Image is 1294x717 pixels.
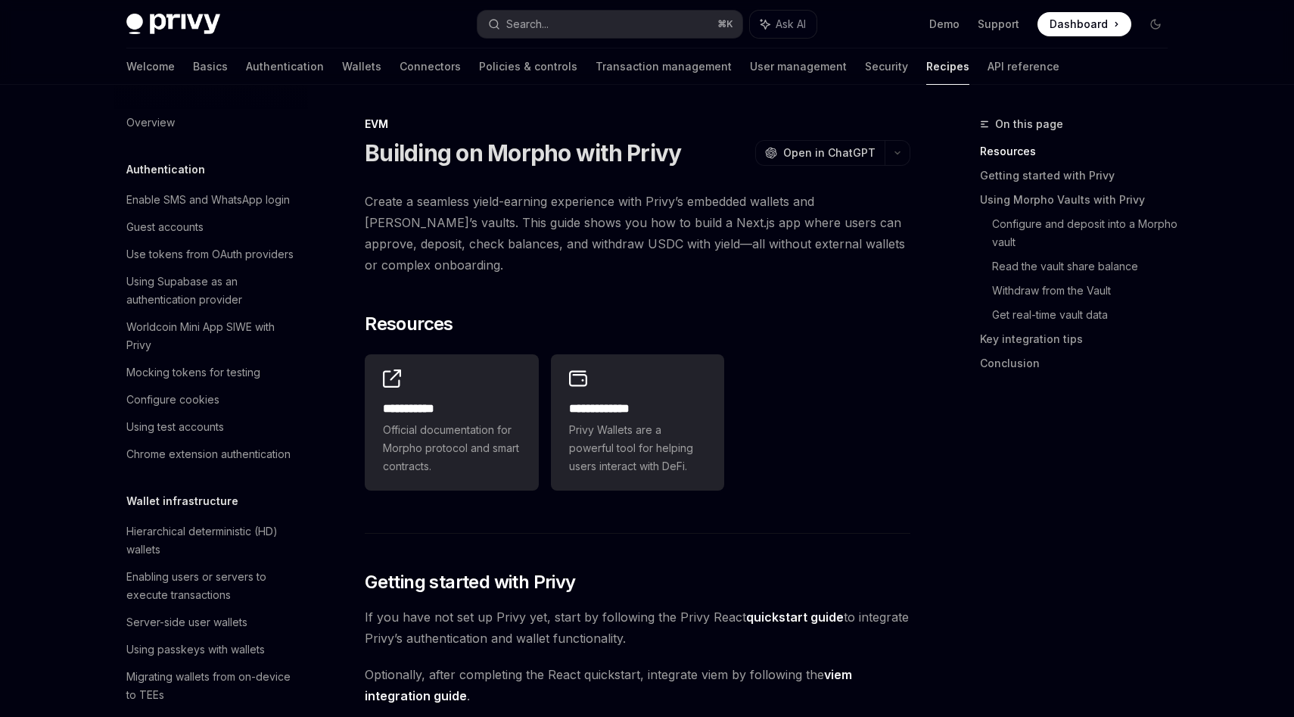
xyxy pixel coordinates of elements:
[126,218,204,236] div: Guest accounts
[992,303,1180,327] a: Get real-time vault data
[126,391,219,409] div: Configure cookies
[114,441,308,468] a: Chrome extension authentication
[114,109,308,136] a: Overview
[365,664,910,706] span: Optionally, after completing the React quickstart, integrate viem by following the .
[114,609,308,636] a: Server-side user wallets
[126,641,265,659] div: Using passkeys with wallets
[980,164,1180,188] a: Getting started with Privy
[365,117,910,132] div: EVM
[126,114,175,132] div: Overview
[980,351,1180,376] a: Conclusion
[126,492,238,510] h5: Wallet infrastructure
[978,17,1019,32] a: Support
[126,363,260,382] div: Mocking tokens for testing
[193,48,228,85] a: Basics
[126,318,299,354] div: Worldcoin Mini App SIWE with Privy
[776,17,806,32] span: Ask AI
[114,563,308,609] a: Enabling users or servers to execute transactions
[992,254,1180,279] a: Read the vault share balance
[400,48,461,85] a: Connectors
[114,313,308,359] a: Worldcoin Mini App SIWE with Privy
[1143,12,1168,36] button: Toggle dark mode
[1037,12,1131,36] a: Dashboard
[126,191,290,209] div: Enable SMS and WhatsApp login
[929,17,960,32] a: Demo
[477,11,742,38] button: Search...⌘K
[596,48,732,85] a: Transaction management
[365,191,910,276] span: Create a seamless yield-earning experience with Privy’s embedded wallets and [PERSON_NAME]’s vaul...
[114,186,308,214] a: Enable SMS and WhatsApp login
[114,241,308,268] a: Use tokens from OAuth providers
[365,606,910,649] span: If you have not set up Privy yet, start by following the Privy React to integrate Privy’s authent...
[114,386,308,413] a: Configure cookies
[126,522,299,559] div: Hierarchical deterministic (HD) wallets
[980,327,1180,351] a: Key integration tips
[246,48,324,85] a: Authentication
[1050,17,1108,32] span: Dashboard
[126,613,247,631] div: Server-side user wallets
[365,570,575,594] span: Getting started with Privy
[980,139,1180,164] a: Resources
[114,359,308,386] a: Mocking tokens for testing
[506,15,549,33] div: Search...
[569,421,707,475] span: Privy Wallets are a powerful tool for helping users interact with DeFi.
[114,413,308,441] a: Using test accounts
[992,279,1180,303] a: Withdraw from the Vault
[114,663,308,709] a: Migrating wallets from on-device to TEEs
[783,145,876,161] span: Open in ChatGPT
[383,421,521,475] span: Official documentation for Morpho protocol and smart contracts.
[114,636,308,663] a: Using passkeys with wallets
[988,48,1059,85] a: API reference
[114,518,308,563] a: Hierarchical deterministic (HD) wallets
[126,568,299,604] div: Enabling users or servers to execute transactions
[126,668,299,704] div: Migrating wallets from on-device to TEEs
[551,354,725,491] a: **** **** ***Privy Wallets are a powerful tool for helping users interact with DeFi.
[926,48,969,85] a: Recipes
[717,18,733,30] span: ⌘ K
[126,273,299,309] div: Using Supabase as an authentication provider
[126,418,224,436] div: Using test accounts
[980,188,1180,212] a: Using Morpho Vaults with Privy
[126,48,175,85] a: Welcome
[126,245,294,263] div: Use tokens from OAuth providers
[750,48,847,85] a: User management
[995,115,1063,133] span: On this page
[755,140,885,166] button: Open in ChatGPT
[865,48,908,85] a: Security
[746,609,844,625] a: quickstart guide
[114,214,308,241] a: Guest accounts
[750,11,817,38] button: Ask AI
[365,139,681,167] h1: Building on Morpho with Privy
[365,354,539,491] a: **** **** *Official documentation for Morpho protocol and smart contracts.
[126,161,205,179] h5: Authentication
[479,48,577,85] a: Policies & controls
[365,312,453,336] span: Resources
[992,212,1180,254] a: Configure and deposit into a Morpho vault
[114,268,308,313] a: Using Supabase as an authentication provider
[342,48,381,85] a: Wallets
[126,445,291,463] div: Chrome extension authentication
[126,14,220,35] img: dark logo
